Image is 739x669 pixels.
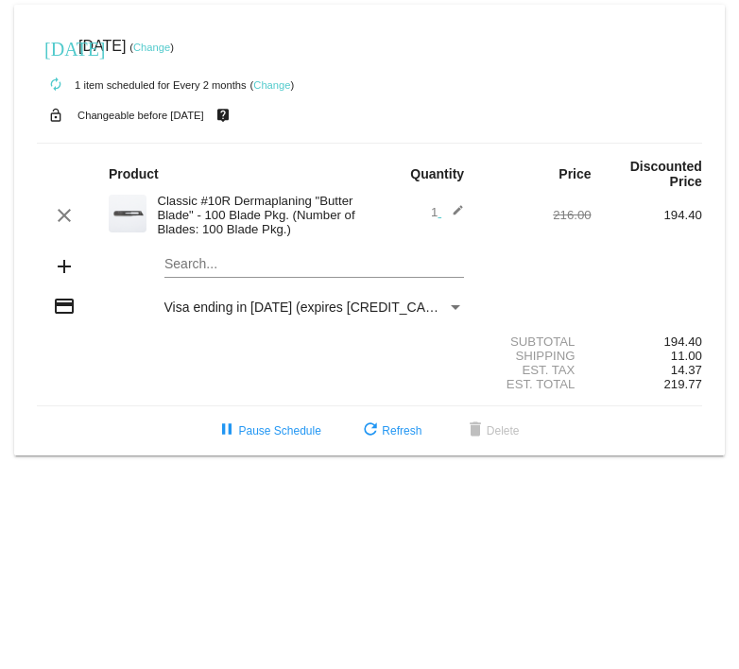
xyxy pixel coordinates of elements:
[37,79,247,91] small: 1 item scheduled for Every 2 months
[359,420,382,442] mat-icon: refresh
[164,300,465,315] mat-select: Payment Method
[44,103,67,128] mat-icon: lock_open
[53,295,76,317] mat-icon: credit_card
[464,424,520,437] span: Delete
[671,363,702,377] span: 14.37
[212,103,234,128] mat-icon: live_help
[147,194,369,236] div: Classic #10R Dermaplaning "Butter Blade" - 100 Blade Pkg. (Number of Blades: 100 Blade Pkg.)
[44,36,67,59] mat-icon: [DATE]
[480,349,591,363] div: Shipping
[129,42,174,53] small: ( )
[359,424,421,437] span: Refresh
[480,363,591,377] div: Est. Tax
[109,195,146,232] img: dermaplanepro-10r-dermaplaning-blade-up-close.png
[250,79,295,91] small: ( )
[344,414,437,448] button: Refresh
[480,334,591,349] div: Subtotal
[410,166,464,181] strong: Quantity
[253,79,290,91] a: Change
[77,110,204,121] small: Changeable before [DATE]
[671,349,702,363] span: 11.00
[215,420,238,442] mat-icon: pause
[464,420,487,442] mat-icon: delete
[200,414,335,448] button: Pause Schedule
[164,257,465,272] input: Search...
[664,377,702,391] span: 219.77
[480,377,591,391] div: Est. Total
[559,166,591,181] strong: Price
[480,208,591,222] div: 216.00
[53,255,76,278] mat-icon: add
[431,205,464,219] span: 1
[53,204,76,227] mat-icon: clear
[592,208,702,222] div: 194.40
[449,414,535,448] button: Delete
[441,204,464,227] mat-icon: edit
[164,300,493,315] span: Visa ending in [DATE] (expires [CREDIT_CARD_DATA])
[592,334,702,349] div: 194.40
[215,424,320,437] span: Pause Schedule
[630,159,702,189] strong: Discounted Price
[109,166,159,181] strong: Product
[133,42,170,53] a: Change
[44,74,67,96] mat-icon: autorenew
